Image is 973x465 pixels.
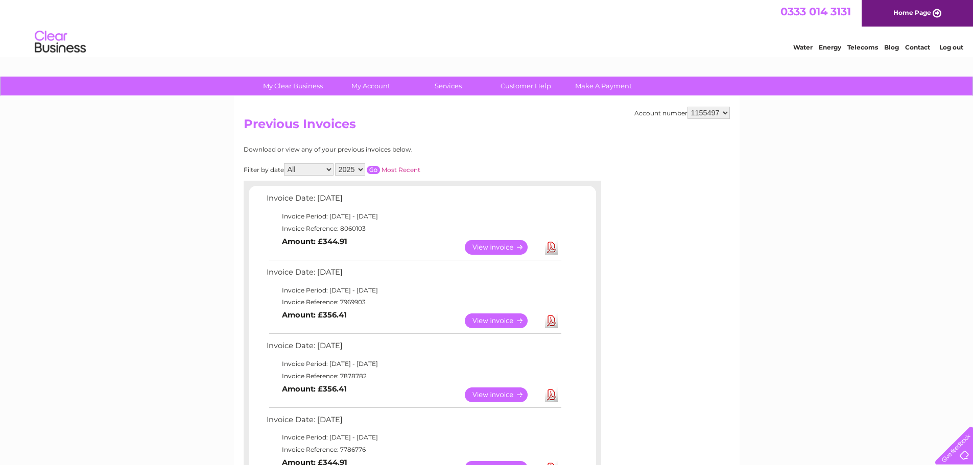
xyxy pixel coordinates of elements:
[264,210,563,223] td: Invoice Period: [DATE] - [DATE]
[264,413,563,432] td: Invoice Date: [DATE]
[793,43,813,51] a: Water
[282,310,347,320] b: Amount: £356.41
[561,77,646,95] a: Make A Payment
[780,5,851,18] a: 0333 014 3131
[282,384,347,394] b: Amount: £356.41
[264,284,563,297] td: Invoice Period: [DATE] - [DATE]
[545,240,558,255] a: Download
[264,223,563,235] td: Invoice Reference: 8060103
[251,77,335,95] a: My Clear Business
[406,77,490,95] a: Services
[264,296,563,308] td: Invoice Reference: 7969903
[465,240,540,255] a: View
[244,146,512,153] div: Download or view any of your previous invoices below.
[264,370,563,382] td: Invoice Reference: 7878782
[634,107,730,119] div: Account number
[884,43,899,51] a: Blog
[545,313,558,328] a: Download
[819,43,841,51] a: Energy
[282,237,347,246] b: Amount: £344.91
[939,43,963,51] a: Log out
[264,444,563,456] td: Invoice Reference: 7786776
[264,339,563,358] td: Invoice Date: [DATE]
[465,387,540,402] a: View
[246,6,728,50] div: Clear Business is a trading name of Verastar Limited (registered in [GEOGRAPHIC_DATA] No. 3667643...
[264,431,563,444] td: Invoice Period: [DATE] - [DATE]
[382,166,420,174] a: Most Recent
[545,387,558,402] a: Download
[465,313,540,328] a: View
[847,43,878,51] a: Telecoms
[264,265,563,284] td: Invoice Date: [DATE]
[34,27,86,58] img: logo.png
[328,77,413,95] a: My Account
[264,191,563,210] td: Invoice Date: [DATE]
[244,117,730,136] h2: Previous Invoices
[244,163,512,176] div: Filter by date
[905,43,930,51] a: Contact
[264,358,563,370] td: Invoice Period: [DATE] - [DATE]
[484,77,568,95] a: Customer Help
